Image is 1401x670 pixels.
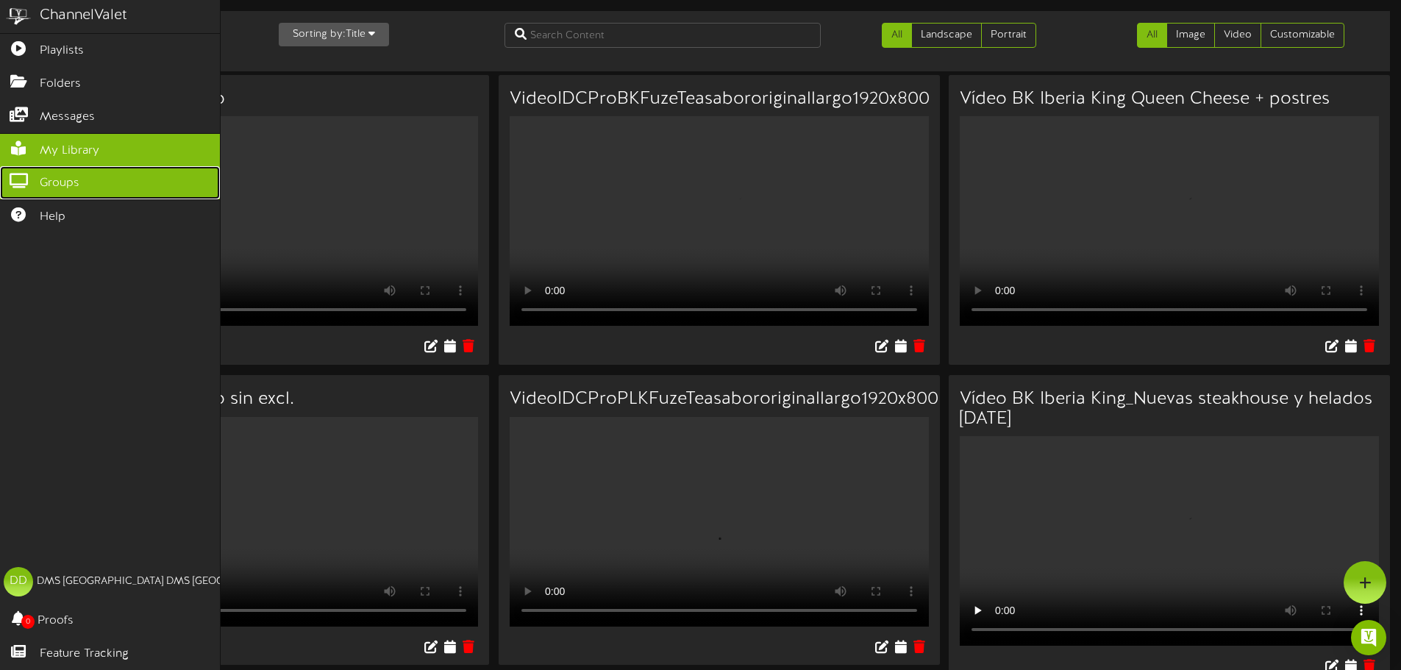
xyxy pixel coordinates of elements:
[59,390,478,409] h3: Monster Green Zero sin excl.
[882,23,912,48] a: All
[40,109,95,126] span: Messages
[1261,23,1344,48] a: Customizable
[505,23,821,48] input: Search Content
[21,615,35,629] span: 0
[279,23,389,46] button: Sorting by:Title
[40,646,129,663] span: Feature Tracking
[510,116,929,326] video: Your browser does not support HTML5 video.
[1214,23,1261,48] a: Video
[40,5,127,26] div: ChannelValet
[40,143,99,160] span: My Library
[960,390,1379,429] h3: Vídeo BK Iberia King_Nuevas steakhouse y helados [DATE]
[59,116,478,326] video: Your browser does not support HTML5 video.
[960,90,1379,109] h3: Vídeo BK Iberia King Queen Cheese + postres
[960,436,1379,646] video: Your browser does not support HTML5 video.
[38,613,74,630] span: Proofs
[1166,23,1215,48] a: Image
[510,390,929,409] h3: VideoIDCProPLKFuzeTeasabororiginallargo1920x800
[59,417,478,627] video: Your browser does not support HTML5 video.
[59,90,478,109] h3: Monster Green Zero
[4,567,33,596] div: DD
[40,175,79,192] span: Groups
[510,90,929,109] h3: VideoIDCProBKFuzeTeasabororiginallargo1920x800
[1137,23,1167,48] a: All
[40,43,84,60] span: Playlists
[37,574,293,589] div: DMS [GEOGRAPHIC_DATA] DMS [GEOGRAPHIC_DATA]
[40,209,65,226] span: Help
[960,116,1379,326] video: Your browser does not support HTML5 video.
[1351,620,1386,655] div: Open Intercom Messenger
[981,23,1036,48] a: Portrait
[40,76,81,93] span: Folders
[510,417,929,627] video: Your browser does not support HTML5 video.
[911,23,982,48] a: Landscape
